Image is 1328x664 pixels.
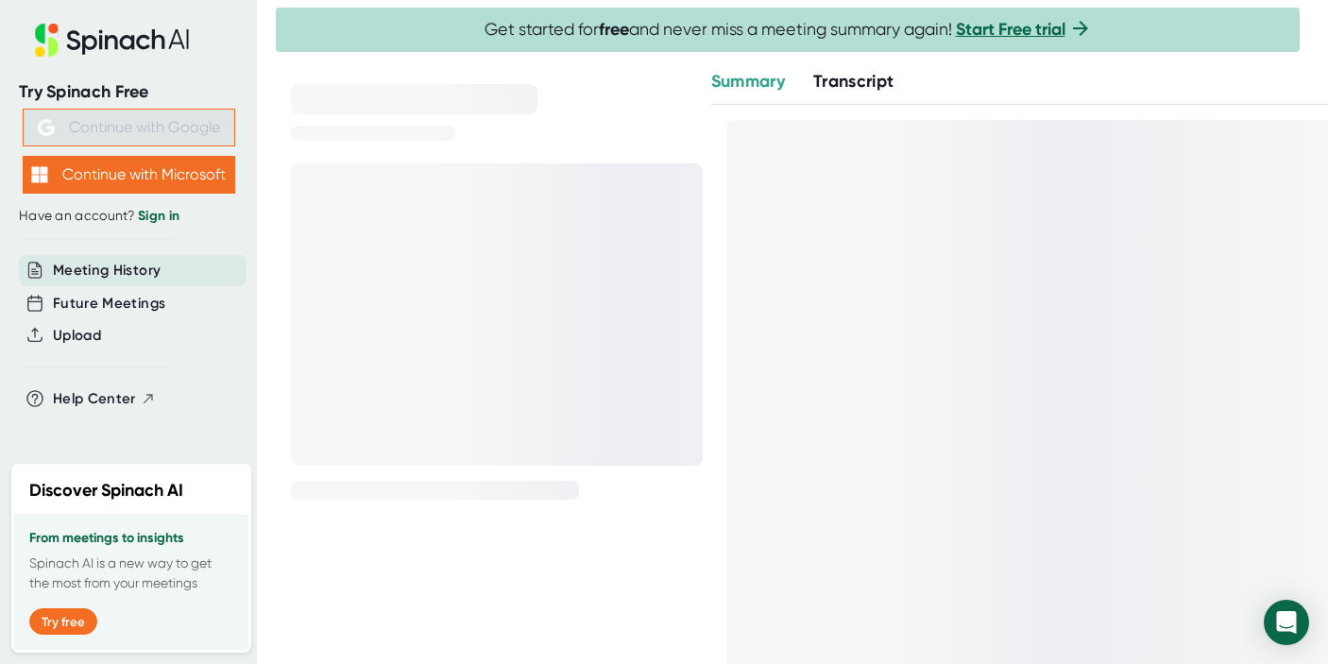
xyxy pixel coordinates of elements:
[29,531,233,546] h3: From meetings to insights
[813,71,894,92] span: Transcript
[956,19,1065,40] a: Start Free trial
[711,71,785,92] span: Summary
[29,553,233,593] p: Spinach AI is a new way to get the most from your meetings
[23,109,235,146] button: Continue with Google
[53,388,136,410] span: Help Center
[19,208,238,225] div: Have an account?
[599,19,629,40] b: free
[53,260,161,281] button: Meeting History
[29,608,97,635] button: Try free
[23,156,235,194] button: Continue with Microsoft
[19,81,238,103] div: Try Spinach Free
[38,119,55,136] img: Aehbyd4JwY73AAAAAElFTkSuQmCC
[1264,600,1309,645] div: Open Intercom Messenger
[813,69,894,94] button: Transcript
[53,388,156,410] button: Help Center
[485,19,1092,41] span: Get started for and never miss a meeting summary again!
[138,208,179,224] a: Sign in
[53,293,165,315] button: Future Meetings
[53,325,101,347] button: Upload
[711,69,785,94] button: Summary
[29,478,183,503] h2: Discover Spinach AI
